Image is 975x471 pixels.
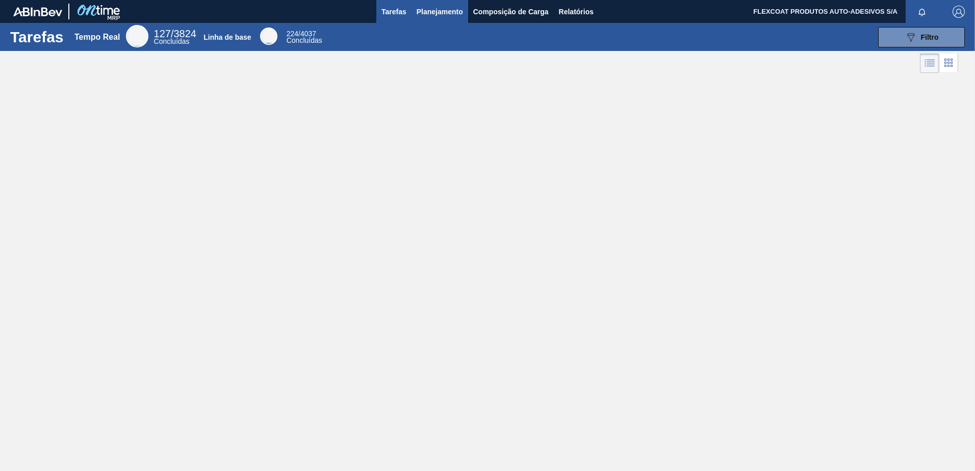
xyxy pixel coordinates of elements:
span: Relatórios [559,6,594,18]
span: Planejamento [417,6,463,18]
div: Linha de base [203,33,251,41]
span: / [287,30,316,38]
span: / [154,28,196,39]
span: 127 [154,28,171,39]
div: Base Line [260,28,277,45]
button: Notificações [906,5,938,19]
span: Concluídas [154,37,190,45]
span: Tarefas [381,6,406,18]
h1: Tarefas [10,31,64,43]
button: Filtro [878,27,965,47]
font: 4037 [300,30,316,38]
span: Composição de Carga [473,6,549,18]
img: Logout [953,6,965,18]
font: 3824 [173,28,196,39]
div: Visão em Cards [939,54,958,73]
img: TNhmsLtSVTkK8tSr43FrP2fwEKptu5GPRR3wAAAABJRU5ErkJggg== [13,7,62,16]
div: Tempo Real [74,33,120,42]
span: Filtro [921,33,939,41]
span: Concluídas [287,36,322,44]
div: Base Line [287,31,322,44]
span: 224 [287,30,298,38]
div: Visão em Lista [920,54,939,73]
div: Real Time [126,25,148,47]
div: Real Time [154,30,196,45]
